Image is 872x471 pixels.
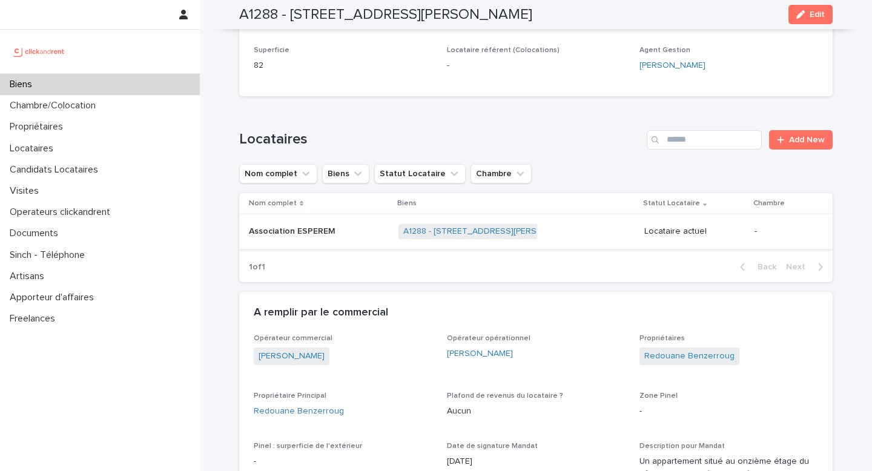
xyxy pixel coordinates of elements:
[254,455,432,468] p: -
[639,335,685,342] span: Propriétaires
[374,164,466,183] button: Statut Locataire
[5,206,120,218] p: Operateurs clickandrent
[254,59,432,72] p: 82
[753,197,785,210] p: Chambre
[447,392,563,400] span: Plafond de revenus du locataire ?
[5,100,105,111] p: Chambre/Colocation
[254,335,332,342] span: Opérateur commercial
[786,263,813,271] span: Next
[788,5,833,24] button: Edit
[397,197,417,210] p: Biens
[10,39,68,64] img: UCB0brd3T0yccxBKYDjQ
[5,143,63,154] p: Locataires
[447,59,626,72] p: -
[644,226,745,237] p: Locataire actuel
[639,405,818,418] p: -
[643,197,700,210] p: Statut Locataire
[447,47,560,54] span: Locataire référent (Colocations)
[755,226,813,237] p: -
[789,136,825,144] span: Add New
[639,392,678,400] span: Zone Pinel
[647,130,762,150] input: Search
[249,224,338,237] p: Association ESPEREM
[5,292,104,303] p: Apporteur d'affaires
[239,252,275,282] p: 1 of 1
[810,10,825,19] span: Edit
[769,130,833,150] a: Add New
[447,443,538,450] span: Date de signature Mandat
[5,185,48,197] p: Visites
[5,249,94,261] p: Sinch - Téléphone
[447,335,530,342] span: Opérateur opérationnel
[259,350,325,363] a: [PERSON_NAME]
[5,228,68,239] p: Documents
[254,405,344,418] a: Redouane Benzerroug
[254,47,289,54] span: Superficie
[781,262,833,272] button: Next
[5,313,65,324] p: Freelances
[239,214,833,249] tr: Association ESPEREMAssociation ESPEREM A1288 - [STREET_ADDRESS][PERSON_NAME] Locataire actuel-
[447,347,513,360] a: [PERSON_NAME]
[750,263,776,271] span: Back
[447,405,626,418] p: Aucun
[639,59,705,72] a: [PERSON_NAME]
[5,121,73,133] p: Propriétaires
[239,131,642,148] h1: Locataires
[254,306,388,320] h2: A remplir par le commercial
[254,443,362,450] span: Pinel : surperficie de l'extérieur
[249,197,297,210] p: Nom complet
[5,271,54,282] p: Artisans
[730,262,781,272] button: Back
[322,164,369,183] button: Biens
[5,164,108,176] p: Candidats Locataires
[5,79,42,90] p: Biens
[254,392,326,400] span: Propriétaire Principal
[239,6,532,24] h2: A1288 - [STREET_ADDRESS][PERSON_NAME]
[639,443,725,450] span: Description pour Mandat
[239,164,317,183] button: Nom complet
[644,350,735,363] a: Redouane Benzerroug
[471,164,532,183] button: Chambre
[639,47,690,54] span: Agent Gestion
[403,226,580,237] a: A1288 - [STREET_ADDRESS][PERSON_NAME]
[447,455,626,468] p: [DATE]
